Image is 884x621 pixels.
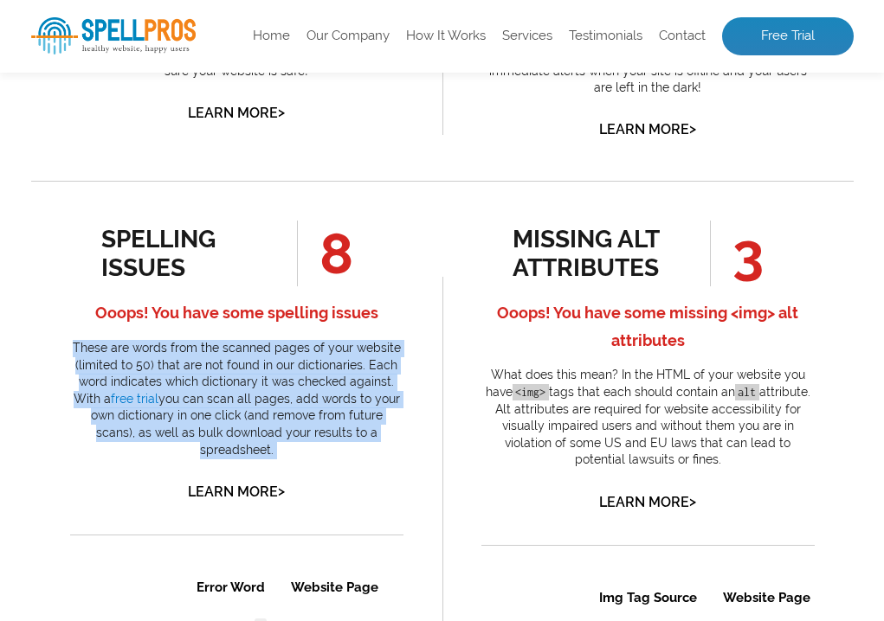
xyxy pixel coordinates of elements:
[513,225,669,282] div: missing alt attributes
[513,384,549,400] code: <img>
[278,100,285,125] span: >
[209,2,371,42] th: Website Page
[158,245,174,264] a: 1
[599,121,696,138] a: Learn More>
[2,43,207,81] td: Akash
[9,131,325,143] span: Want to view
[2,2,180,42] th: Broken Link
[599,494,696,510] a: Learn More>
[722,17,854,55] a: Free Trial
[306,28,390,45] a: Our Company
[96,182,238,211] a: Get Free Trial
[70,299,403,327] h4: Ooops! You have some spelling issues
[481,367,815,469] p: What does this mean? In the HTML of your website you have tags that each should contain an attrib...
[221,55,306,69] a: /about-us.html
[229,2,366,42] th: Website Page
[221,95,306,109] a: /about-us.html
[221,175,306,189] a: /about-us.html
[2,123,207,161] td: [PERSON_NAME]
[481,299,815,354] h4: Ooops! You have some missing <img> alt attributes
[182,2,366,42] th: Website Page
[158,492,174,511] a: 1
[689,117,696,141] span: >
[101,225,258,282] div: spelling issues
[406,28,486,45] a: How It Works
[188,483,285,500] a: Learn More>
[297,221,353,286] span: 8
[9,134,325,146] span: Want to view
[253,28,290,45] a: Home
[188,105,285,121] a: Learn More>
[710,221,764,286] span: 3
[9,278,325,327] h3: All Results?
[735,384,759,400] code: alt
[9,131,325,164] h3: All Results?
[184,53,197,65] span: en
[9,134,325,168] h3: All Results?
[2,163,207,201] td: [PERSON_NAME]
[2,2,228,42] th: Img Tag Source
[111,392,158,406] a: free trial
[55,55,216,69] a: /uploads/8/1/3/6/81367886/img-2965.jpg
[88,344,246,381] a: Get Free Trial
[158,248,174,267] a: 1
[184,93,197,105] span: en
[2,2,207,42] th: Error Word
[221,135,306,149] a: /about-us.html
[184,132,197,144] span: en
[96,185,238,214] a: Get Free Trial
[569,28,642,45] a: Testimonials
[70,340,403,458] p: These are words from the scanned pages of your website (limited to 50) that are not found in our ...
[278,479,285,503] span: >
[2,83,207,121] td: [PERSON_NAME]
[184,172,197,184] span: en
[9,278,325,295] span: Want to view
[659,28,706,45] a: Contact
[502,28,552,45] a: Services
[242,55,248,69] a: /
[689,490,696,514] span: >
[31,17,196,54] img: SpellPros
